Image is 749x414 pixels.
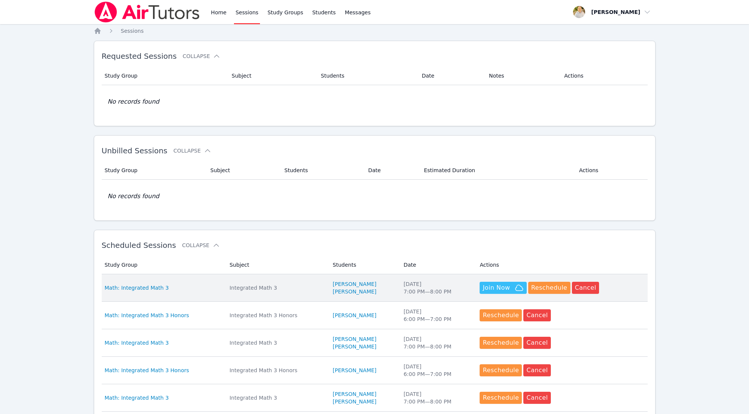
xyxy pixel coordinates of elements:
div: [DATE] 7:00 PM — 8:00 PM [404,335,471,350]
button: Collapse [182,241,220,249]
a: [PERSON_NAME] [333,312,376,319]
div: Integrated Math 3 [229,339,324,347]
th: Actions [575,161,647,180]
a: Math: Integrated Math 3 [105,284,169,292]
td: No records found [102,180,648,213]
tr: Math: Integrated Math 3Integrated Math 3[PERSON_NAME][PERSON_NAME][DATE]7:00 PM—8:00 PMReschedule... [102,329,648,357]
a: [PERSON_NAME] [333,288,376,295]
th: Study Group [102,67,227,85]
div: Integrated Math 3 Honors [229,312,324,319]
th: Subject [227,67,316,85]
th: Date [417,67,484,85]
td: No records found [102,85,648,118]
th: Subject [225,256,328,274]
th: Students [328,256,399,274]
button: Join Now [480,282,526,294]
nav: Breadcrumb [94,27,656,35]
span: Join Now [483,283,510,292]
th: Students [280,161,364,180]
a: [PERSON_NAME] [333,335,376,343]
span: Scheduled Sessions [102,241,176,250]
th: Notes [485,67,560,85]
button: Reschedule [480,364,522,376]
th: Estimated Duration [419,161,575,180]
th: Subject [206,161,280,180]
div: Integrated Math 3 [229,284,324,292]
a: Math: Integrated Math 3 Honors [105,367,189,374]
a: Math: Integrated Math 3 [105,339,169,347]
a: Math: Integrated Math 3 [105,394,169,402]
img: Air Tutors [94,2,200,23]
th: Study Group [102,256,225,274]
div: [DATE] 7:00 PM — 8:00 PM [404,390,471,405]
button: Cancel [523,364,551,376]
div: Integrated Math 3 Honors [229,367,324,374]
button: Reschedule [480,309,522,321]
span: Sessions [121,28,144,34]
th: Date [364,161,419,180]
span: Unbilled Sessions [102,146,168,155]
button: Reschedule [480,392,522,404]
span: Messages [345,9,371,16]
button: Cancel [523,337,551,349]
tr: Math: Integrated Math 3Integrated Math 3[PERSON_NAME][PERSON_NAME][DATE]7:00 PM—8:00 PMReschedule... [102,384,648,412]
button: Collapse [173,147,211,154]
span: Requested Sessions [102,52,177,61]
button: Cancel [523,392,551,404]
a: [PERSON_NAME] [333,367,376,374]
button: Cancel [572,282,599,294]
a: [PERSON_NAME] [333,343,376,350]
button: Reschedule [528,282,570,294]
th: Date [399,256,475,274]
th: Students [316,67,417,85]
tr: Math: Integrated Math 3 HonorsIntegrated Math 3 Honors[PERSON_NAME][DATE]6:00 PM—7:00 PMReschedul... [102,357,648,384]
a: [PERSON_NAME] [333,280,376,288]
button: Collapse [183,52,220,60]
th: Study Group [102,161,206,180]
div: Integrated Math 3 [229,394,324,402]
a: Sessions [121,27,144,35]
button: Reschedule [480,337,522,349]
a: Math: Integrated Math 3 Honors [105,312,189,319]
a: [PERSON_NAME] [333,390,376,398]
th: Actions [475,256,647,274]
button: Cancel [523,309,551,321]
tr: Math: Integrated Math 3Integrated Math 3[PERSON_NAME][PERSON_NAME][DATE]7:00 PM—8:00 PMJoin NowRe... [102,274,648,302]
tr: Math: Integrated Math 3 HonorsIntegrated Math 3 Honors[PERSON_NAME][DATE]6:00 PM—7:00 PMReschedul... [102,302,648,329]
div: [DATE] 6:00 PM — 7:00 PM [404,363,471,378]
th: Actions [559,67,647,85]
div: [DATE] 7:00 PM — 8:00 PM [404,280,471,295]
a: [PERSON_NAME] [333,398,376,405]
div: [DATE] 6:00 PM — 7:00 PM [404,308,471,323]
